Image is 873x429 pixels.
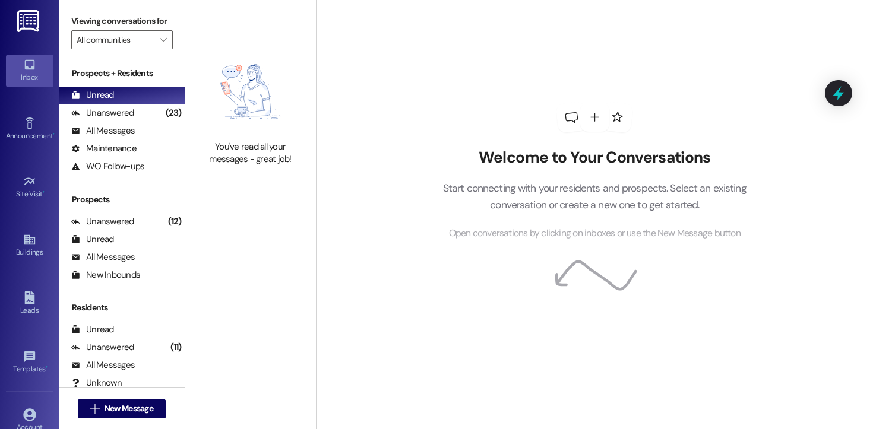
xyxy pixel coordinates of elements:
[90,404,99,414] i: 
[425,180,764,214] p: Start connecting with your residents and prospects. Select an existing conversation or create a n...
[77,30,154,49] input: All communities
[71,341,134,354] div: Unanswered
[71,107,134,119] div: Unanswered
[6,55,53,87] a: Inbox
[425,148,764,167] h2: Welcome to Your Conversations
[71,160,144,173] div: WO Follow-ups
[6,171,53,204] a: Site Visit •
[71,125,135,137] div: All Messages
[71,323,114,336] div: Unread
[71,377,122,389] div: Unknown
[71,359,135,371] div: All Messages
[160,35,166,45] i: 
[71,233,114,246] div: Unread
[71,142,137,155] div: Maintenance
[59,67,185,80] div: Prospects + Residents
[71,89,114,101] div: Unread
[165,212,185,231] div: (12)
[59,301,185,314] div: Residents
[71,215,134,228] div: Unanswered
[71,269,140,281] div: New Inbounds
[167,338,185,357] div: (11)
[198,49,303,135] img: empty-state
[17,10,42,32] img: ResiDesk Logo
[449,226,741,241] span: Open conversations by clicking on inboxes or use the New Message button
[105,402,153,415] span: New Message
[71,251,135,263] div: All Messages
[53,130,55,138] span: •
[59,193,185,206] div: Prospects
[78,399,166,418] button: New Message
[6,288,53,320] a: Leads
[198,141,303,166] div: You've read all your messages - great job!
[6,230,53,262] a: Buildings
[6,347,53,379] a: Templates •
[163,104,185,122] div: (23)
[71,12,173,30] label: Viewing conversations for
[46,363,48,371] span: •
[43,188,45,196] span: •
